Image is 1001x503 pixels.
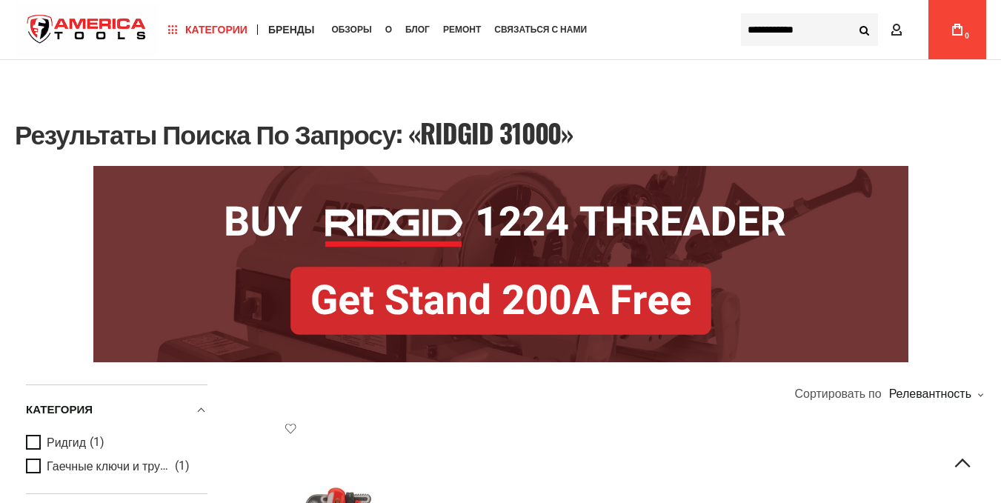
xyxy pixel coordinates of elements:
[93,166,908,177] a: BOGO: Купите резьбонарезной станок RIDGID® 1224 и получите стойку 200A бесплатно!
[15,2,159,58] a: логотип магазина
[385,24,392,35] font: О
[443,24,481,35] font: Ремонт
[325,20,378,40] a: Обзоры
[850,16,878,44] button: Поиск
[331,24,371,35] font: Обзоры
[47,459,264,473] font: Гаечные ключи и трубные инструменты
[399,20,436,40] a: Блог
[26,403,93,416] font: категория
[26,435,204,451] a: Ридгид (1)
[908,24,935,36] font: Счет
[965,32,969,40] font: 0
[268,24,315,36] font: Бренды
[15,2,159,58] img: Американские инструменты
[794,387,881,401] font: Сортировать по
[494,24,587,35] font: Связаться с нами
[405,24,430,35] font: Блог
[175,459,190,473] font: (1)
[889,387,971,401] font: Релевантность
[47,436,86,450] font: Ридгид
[93,166,908,362] img: BOGO: Купите резьбонарезной станок RIDGID® 1224 и получите стойку 200A бесплатно!
[162,20,254,40] a: Категории
[15,113,573,152] font: Результаты поиска по запросу: «RIDGID 31000»
[262,20,322,40] a: Бренды
[379,20,399,40] a: О
[90,435,104,449] font: (1)
[436,20,488,40] a: Ремонт
[488,20,593,40] a: Связаться с нами
[185,24,247,36] font: Категории
[26,459,204,475] a: Гаечные ключи и трубные инструменты (1)
[26,384,207,494] div: Фильтры продуктов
